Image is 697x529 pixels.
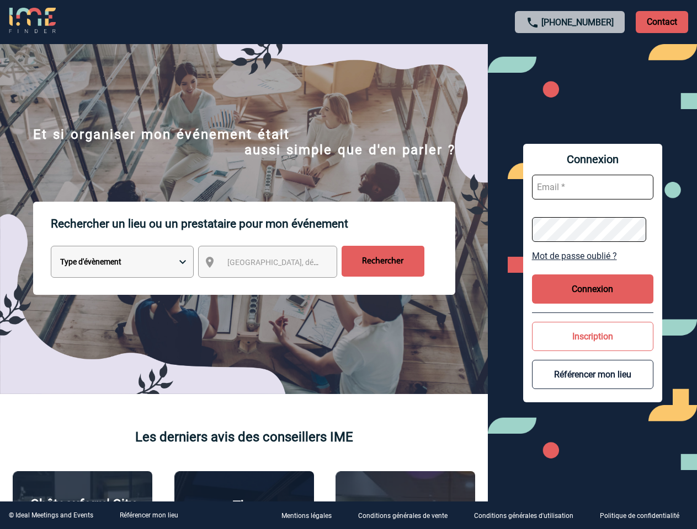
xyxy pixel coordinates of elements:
p: Conditions générales d'utilisation [474,512,573,520]
input: Rechercher [342,246,424,277]
a: Référencer mon lieu [120,511,178,519]
p: The [GEOGRAPHIC_DATA] [180,498,308,529]
div: © Ideal Meetings and Events [9,511,93,519]
p: Contact [636,11,688,33]
a: [PHONE_NUMBER] [541,17,614,28]
a: Conditions générales d'utilisation [465,510,591,521]
button: Référencer mon lieu [532,360,653,389]
p: Rechercher un lieu ou un prestataire pour mon événement [51,202,455,246]
img: call-24-px.png [526,16,539,29]
a: Politique de confidentialité [591,510,697,521]
span: [GEOGRAPHIC_DATA], département, région... [227,258,381,267]
p: Conditions générales de vente [358,512,448,520]
p: Politique de confidentialité [600,512,679,520]
p: Agence 2ISD [368,499,443,515]
a: Conditions générales de vente [349,510,465,521]
input: Email * [532,175,653,199]
p: Mentions légales [281,512,332,520]
button: Inscription [532,322,653,351]
a: Mot de passe oublié ? [532,251,653,261]
a: Mentions légales [273,510,349,521]
button: Connexion [532,274,653,304]
span: Connexion [532,153,653,166]
p: Châteauform' City [GEOGRAPHIC_DATA] [19,496,146,527]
